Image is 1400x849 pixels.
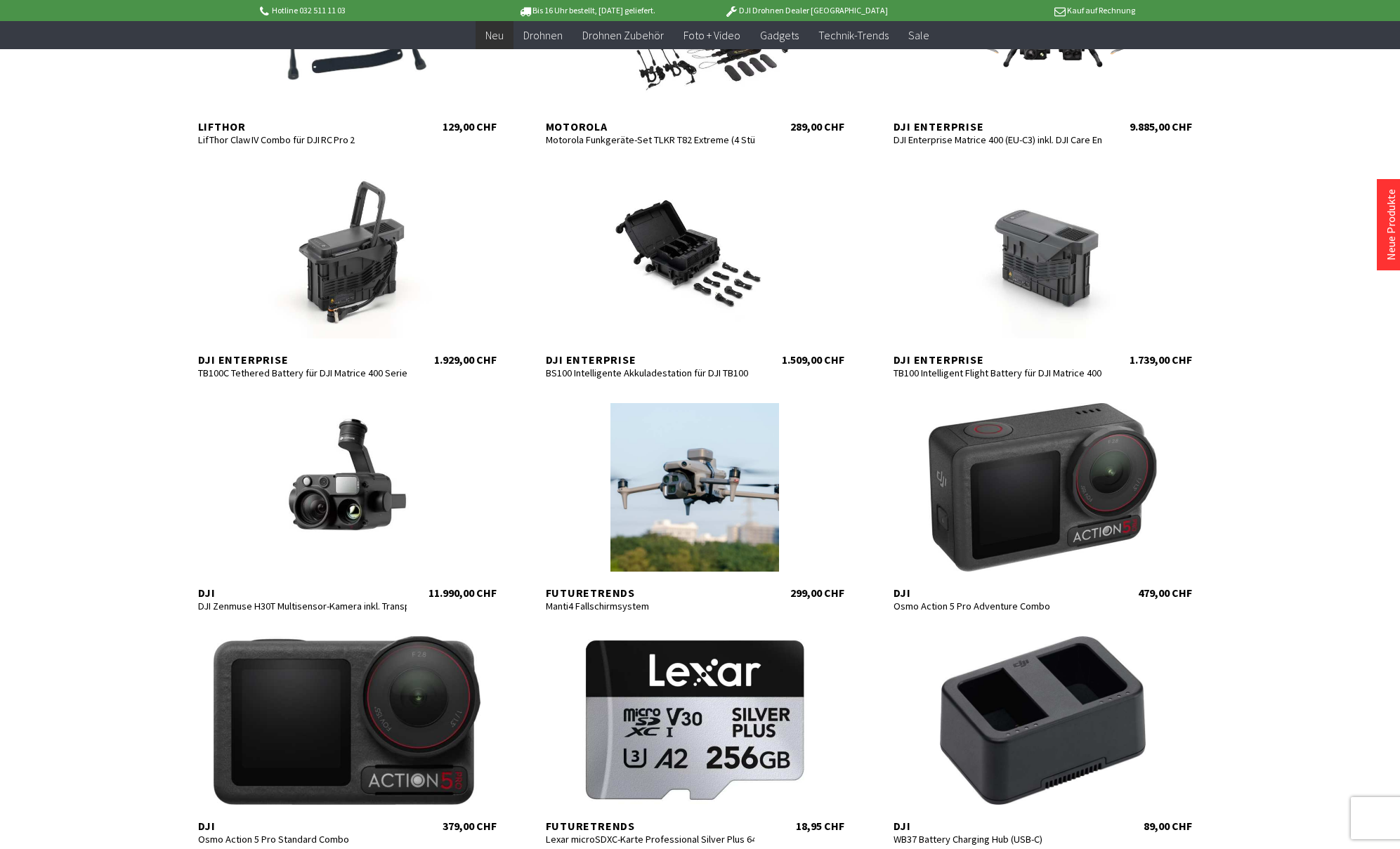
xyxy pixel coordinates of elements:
[546,819,755,833] div: Futuretrends
[894,819,1103,833] div: DJI
[760,28,799,42] span: Gadgets
[198,119,407,133] div: Lifthor
[894,586,1103,600] div: DJI
[532,403,858,600] a: Futuretrends Manti4 Fallschirmsystem 299,00 CHF
[879,636,1206,833] a: DJI WB37 Battery Charging Hub (USB-C) 89,00 CHF
[898,21,939,50] a: Sale
[683,28,740,42] span: Foto + Video
[198,353,407,367] div: DJI Enterprise
[894,833,1103,845] div: WB37 Battery Charging Hub (USB-C)
[582,28,664,42] span: Drohnen Zubehör
[696,2,915,19] p: DJI Drohnen Dealer [GEOGRAPHIC_DATA]
[198,819,407,833] div: DJI
[477,2,696,19] p: Bis 16 Uhr bestellt, [DATE] geliefert.
[198,586,407,600] div: DJI
[790,586,844,600] div: 299,00 CHF
[796,819,844,833] div: 18,95 CHF
[1384,189,1398,261] a: Neue Produkte
[894,353,1103,367] div: DJI Enterprise
[879,403,1206,600] a: DJI Osmo Action 5 Pro Adventure Combo 479,00 CHF
[443,819,497,833] div: 379,00 CHF
[546,586,755,600] div: Futuretrends
[485,28,504,42] span: Neu
[894,600,1103,612] div: Osmo Action 5 Pro Adventure Combo
[916,2,1135,19] p: Kauf auf Rechnung
[476,21,513,50] a: Neu
[750,21,809,50] a: Gadgets
[1144,819,1192,833] div: 89,00 CHF
[546,600,755,612] div: Manti4 Fallschirmsystem
[198,833,407,845] div: Osmo Action 5 Pro Standard Combo
[809,21,898,50] a: Technik-Trends
[782,353,844,367] div: 1.509,00 CHF
[258,2,477,19] p: Hotline 032 511 11 03
[1130,353,1192,367] div: 1.739,00 CHF
[513,21,573,50] a: Drohnen
[546,353,755,367] div: DJI Enterprise
[894,119,1103,133] div: DJI Enterprise
[546,133,755,146] div: Motorola Funkgeräte-Set TLKR T82 Extreme (4 Stück)
[532,636,858,833] a: Futuretrends Lexar microSDXC-Karte Professional Silver Plus 64 GB bis 256 GB 18,95 CHF
[198,133,407,146] div: LifThor Claw IV Combo für DJI RC Pro 2
[1138,586,1192,600] div: 479,00 CHF
[546,119,755,133] div: Motorola
[894,133,1103,146] div: DJI Enterprise Matrice 400 (EU-C3) inkl. DJI Care Enterprise Plus
[546,367,755,379] div: BS100 Intelligente Akkuladestation für DJI TB100
[184,403,511,600] a: DJI DJI Zenmuse H30T Multisensor-Kamera inkl. Transportkoffer für Matrice 300/350 RTK 11.990,00 CHF
[198,600,407,612] div: DJI Zenmuse H30T Multisensor-Kamera inkl. Transportkoffer für Matrice 300/350 RTK
[428,586,497,600] div: 11.990,00 CHF
[198,367,407,379] div: TB100C Tethered Battery für DJI Matrice 400 Serie
[184,636,511,833] a: DJI Osmo Action 5 Pro Standard Combo 379,00 CHF
[573,21,674,50] a: Drohnen Zubehör
[184,170,511,367] a: DJI Enterprise TB100C Tethered Battery für DJI Matrice 400 Serie 1.929,00 CHF
[1130,119,1192,133] div: 9.885,00 CHF
[523,28,563,42] span: Drohnen
[674,21,750,50] a: Foto + Video
[908,28,929,42] span: Sale
[532,170,858,367] a: DJI Enterprise BS100 Intelligente Akkuladestation für DJI TB100 1.509,00 CHF
[818,28,889,42] span: Technik-Trends
[546,833,755,845] div: Lexar microSDXC-Karte Professional Silver Plus 64 GB bis 256 GB
[790,119,844,133] div: 289,00 CHF
[879,170,1206,367] a: DJI Enterprise TB100 Intelligent Flight Battery für DJI Matrice 400 Serie 1.739,00 CHF
[434,353,497,367] div: 1.929,00 CHF
[443,119,497,133] div: 129,00 CHF
[894,367,1103,379] div: TB100 Intelligent Flight Battery für DJI Matrice 400 Serie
